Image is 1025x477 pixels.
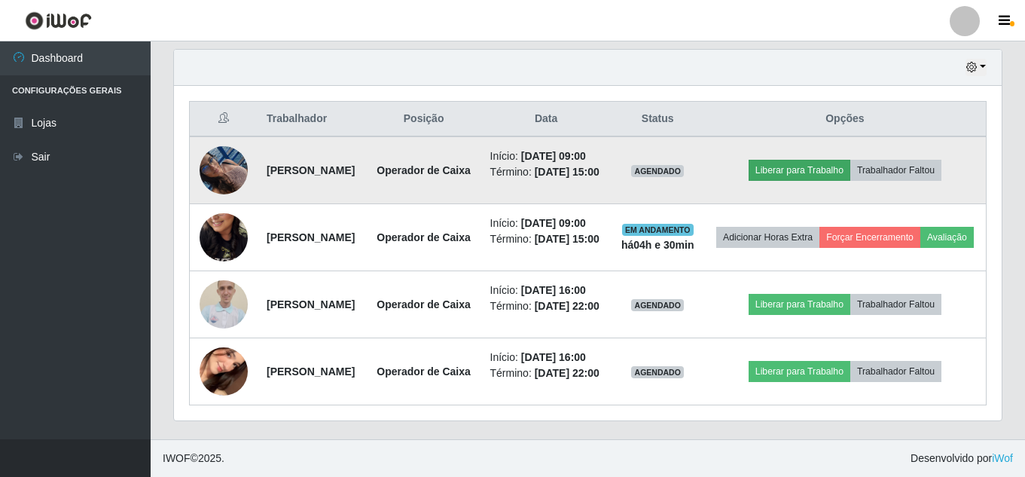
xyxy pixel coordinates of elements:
[490,283,602,298] li: Início:
[490,148,602,164] li: Início:
[535,300,599,312] time: [DATE] 22:00
[749,160,850,181] button: Liberar para Trabalho
[490,164,602,180] li: Término:
[612,102,704,137] th: Status
[200,138,248,202] img: 1751209659449.jpeg
[521,217,586,229] time: [DATE] 09:00
[377,298,471,310] strong: Operador de Caixa
[850,160,941,181] button: Trabalhador Faltou
[850,361,941,382] button: Trabalhador Faltou
[911,451,1013,466] span: Desenvolvido por
[200,272,248,337] img: 1672088363054.jpeg
[490,350,602,365] li: Início:
[163,452,191,464] span: IWOF
[819,227,920,248] button: Forçar Encerramento
[490,231,602,247] li: Término:
[481,102,612,137] th: Data
[377,164,471,176] strong: Operador de Caixa
[535,166,599,178] time: [DATE] 15:00
[490,216,602,231] li: Início:
[992,452,1013,464] a: iWof
[25,11,92,30] img: CoreUI Logo
[258,102,367,137] th: Trabalhador
[521,150,586,162] time: [DATE] 09:00
[535,367,599,379] time: [DATE] 22:00
[920,227,974,248] button: Avaliação
[267,231,355,243] strong: [PERSON_NAME]
[622,224,694,236] span: EM ANDAMENTO
[377,231,471,243] strong: Operador de Caixa
[367,102,481,137] th: Posição
[535,233,599,245] time: [DATE] 15:00
[200,194,248,280] img: 1753798863489.jpeg
[200,320,248,424] img: 1753654466670.jpeg
[631,366,684,378] span: AGENDADO
[621,239,694,251] strong: há 04 h e 30 min
[521,351,586,363] time: [DATE] 16:00
[267,298,355,310] strong: [PERSON_NAME]
[749,361,850,382] button: Liberar para Trabalho
[490,365,602,381] li: Término:
[267,365,355,378] strong: [PERSON_NAME]
[716,227,819,248] button: Adicionar Horas Extra
[490,298,602,314] li: Término:
[749,294,850,315] button: Liberar para Trabalho
[163,451,224,466] span: © 2025 .
[377,365,471,378] strong: Operador de Caixa
[850,294,941,315] button: Trabalhador Faltou
[521,284,586,296] time: [DATE] 16:00
[704,102,987,137] th: Opções
[267,164,355,176] strong: [PERSON_NAME]
[631,165,684,177] span: AGENDADO
[631,299,684,311] span: AGENDADO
